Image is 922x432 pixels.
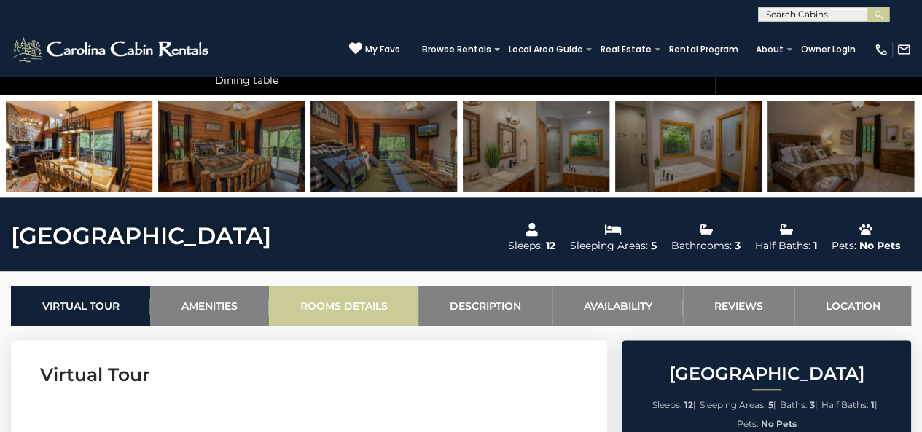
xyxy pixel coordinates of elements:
strong: 5 [768,399,773,410]
a: Availability [552,286,683,326]
img: 163274492 [6,101,152,192]
li: | [780,396,818,415]
h2: [GEOGRAPHIC_DATA] [625,364,907,383]
strong: No Pets [761,418,797,429]
img: phone-regular-white.png [874,42,888,57]
strong: 1 [871,399,875,410]
a: Description [418,286,552,326]
img: 163274474 [310,101,457,192]
h3: Virtual Tour [40,362,578,388]
span: Half Baths: [821,399,869,410]
li: | [652,396,696,415]
img: mail-regular-white.png [896,42,911,57]
a: Browse Rentals [415,39,499,60]
span: My Favs [365,43,400,56]
a: Owner Login [794,39,863,60]
strong: 3 [810,399,815,410]
span: Sleeps: [652,399,682,410]
img: 163274475 [463,101,609,192]
span: Pets: [737,418,759,429]
strong: 12 [684,399,693,410]
a: Local Area Guide [501,39,590,60]
img: 163274473 [158,101,305,192]
a: Amenities [150,286,268,326]
a: About [749,39,791,60]
a: Rental Program [662,39,746,60]
a: Real Estate [593,39,659,60]
img: 163274477 [767,101,914,192]
img: White-1-2.png [11,35,213,64]
span: Sleeping Areas: [700,399,766,410]
a: Rooms Details [269,286,418,326]
img: 163274476 [615,101,762,192]
a: Virtual Tour [11,286,150,326]
div: Dining table [208,66,715,95]
li: | [821,396,878,415]
a: My Favs [349,42,400,57]
span: Baths: [780,399,808,410]
a: Location [794,286,911,326]
li: | [700,396,776,415]
a: Reviews [683,286,794,326]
